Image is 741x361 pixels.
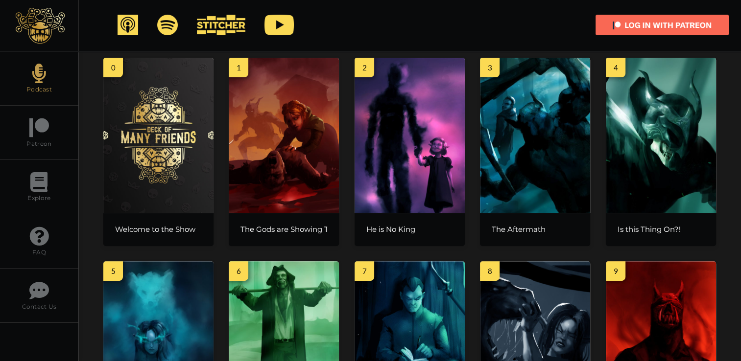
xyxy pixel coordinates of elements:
span: 9 [606,261,625,281]
a: Is this Thing On?! [618,225,681,234]
a: He is No King [366,225,415,234]
span: 2 [355,58,374,77]
img: patreon%20login@1x.png [596,15,729,35]
img: Deck of Many Friends [16,8,65,44]
span: 7 [355,261,374,281]
img: banner_stitcher_podcasts.png [197,15,245,35]
a: Welcome to the Show [115,225,195,234]
img: banner_youtube_podcasts.png [264,15,294,35]
img: 02V2-500x705.jpg [355,58,465,213]
img: 5379975d-3c7d-4c4b-949e-ebbf4ff93b47-500x705.jpg [480,58,590,213]
span: 1 [229,58,248,77]
span: 6 [229,261,248,281]
img: dc69adbb-f0ca-4301-b53c-714b77c39827-500x705.jpg [606,58,716,213]
a: The Aftermath [492,225,546,234]
a: The Gods are Showing Their Faces [240,225,366,234]
img: banner_apple_podcasts.png [118,15,138,35]
span: 3 [480,58,500,77]
span: 4 [606,58,625,77]
span: 8 [480,261,500,281]
span: 0 [103,58,123,77]
img: banner_spotify_podcasts.png [157,15,178,35]
img: 01-500x705.jpg [229,58,339,213]
img: DOMF_Banner_Complete-500x705.jpg [103,58,214,213]
span: 5 [103,261,123,281]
